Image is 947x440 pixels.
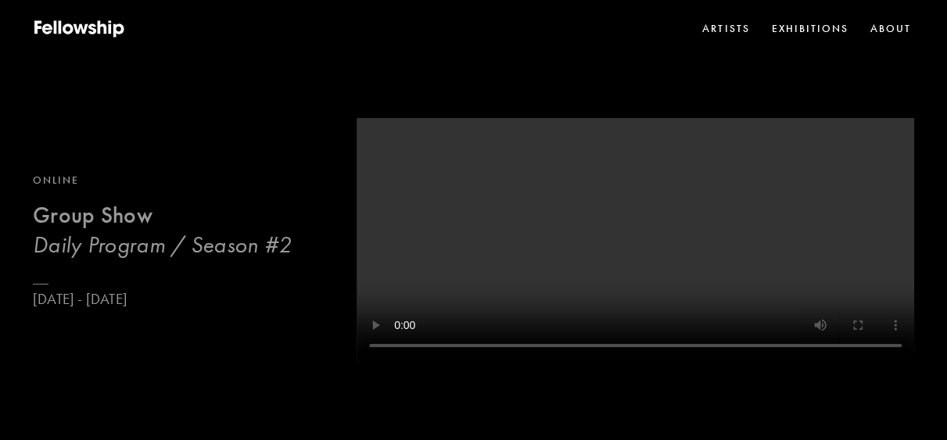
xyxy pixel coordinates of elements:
[33,202,152,229] b: Group Show
[33,172,292,188] div: Online
[768,17,851,40] a: Exhibitions
[699,17,752,40] a: Artists
[33,290,292,309] p: [DATE] - [DATE]
[33,231,292,259] h3: Daily Program / Season #2
[867,17,914,40] a: About
[33,172,292,309] a: OnlineGroup ShowDaily Program / Season #2[DATE] - [DATE]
